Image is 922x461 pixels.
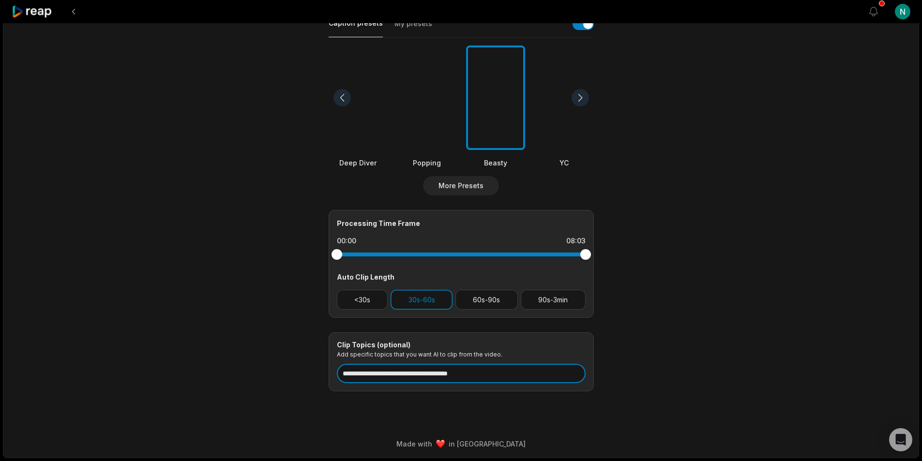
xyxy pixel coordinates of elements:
button: More Presets [423,176,499,195]
div: Clip Topics (optional) [337,341,586,349]
button: Caption presets [329,18,383,37]
div: Auto Clip Length [337,272,586,282]
img: heart emoji [436,440,445,448]
div: Processing Time Frame [337,218,586,228]
div: Popping [397,158,456,168]
button: My presets [394,19,432,37]
div: YC [535,158,594,168]
div: Open Intercom Messenger [889,428,912,451]
div: 00:00 [337,236,356,246]
button: 30s-60s [391,290,453,310]
p: Add specific topics that you want AI to clip from the video. [337,351,586,358]
div: Beasty [466,158,525,168]
button: 60s-90s [455,290,518,310]
button: 90s-3min [521,290,586,310]
div: Made with in [GEOGRAPHIC_DATA] [12,439,910,449]
div: 08:03 [566,236,586,246]
button: <30s [337,290,388,310]
div: Deep Diver [329,158,388,168]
